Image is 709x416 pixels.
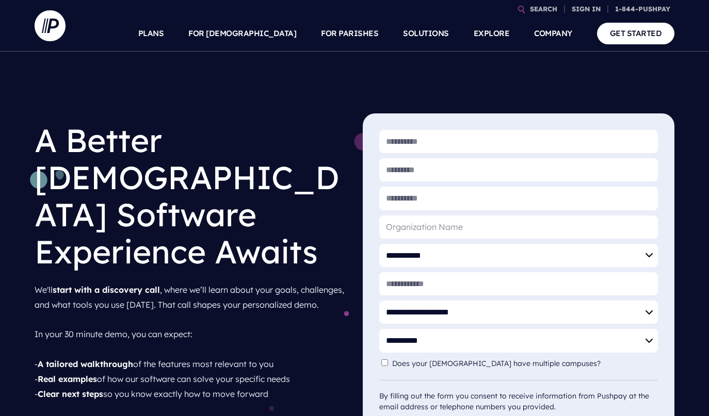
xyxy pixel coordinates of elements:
[38,374,97,384] strong: Real examples
[379,380,658,412] div: By filling out the form you consent to receive information from Pushpay at the email address or t...
[321,15,378,52] a: FOR PARISHES
[379,215,658,239] input: Organization Name
[597,23,675,44] a: GET STARTED
[38,359,133,369] strong: A tailored walkthrough
[53,285,160,295] strong: start with a discovery call
[188,15,296,52] a: FOR [DEMOGRAPHIC_DATA]
[35,113,346,278] h1: A Better [DEMOGRAPHIC_DATA] Software Experience Awaits
[403,15,449,52] a: SOLUTIONS
[392,359,606,368] label: Does your [DEMOGRAPHIC_DATA] have multiple campuses?
[138,15,164,52] a: PLANS
[474,15,510,52] a: EXPLORE
[534,15,572,52] a: COMPANY
[38,389,103,399] strong: Clear next steps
